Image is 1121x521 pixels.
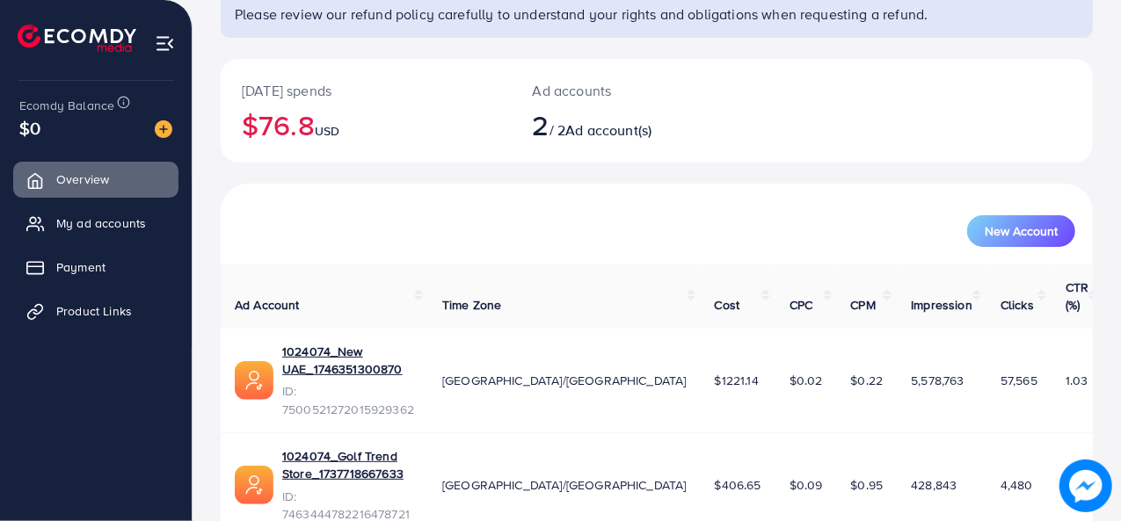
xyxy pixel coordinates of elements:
[13,162,178,197] a: Overview
[1001,372,1037,389] span: 57,565
[13,206,178,241] a: My ad accounts
[242,80,491,101] p: [DATE] spends
[282,382,414,418] span: ID: 7500521272015929362
[242,108,491,141] h2: $76.8
[442,296,501,314] span: Time Zone
[967,215,1075,247] button: New Account
[985,225,1058,237] span: New Account
[533,108,709,141] h2: / 2
[56,258,106,276] span: Payment
[56,302,132,320] span: Product Links
[282,343,414,379] a: 1024074_New UAE_1746351300870
[715,372,759,389] span: $1221.14
[790,476,823,494] span: $0.09
[565,120,651,140] span: Ad account(s)
[911,372,964,389] span: 5,578,763
[19,115,40,141] span: $0
[442,372,687,389] span: [GEOGRAPHIC_DATA]/[GEOGRAPHIC_DATA]
[1066,372,1088,389] span: 1.03
[235,296,300,314] span: Ad Account
[13,250,178,285] a: Payment
[715,476,761,494] span: $406.65
[235,466,273,504] img: ic-ads-acc.e4c84228.svg
[911,296,972,314] span: Impression
[911,476,957,494] span: 428,843
[533,80,709,101] p: Ad accounts
[1059,459,1111,511] img: image
[533,105,550,145] span: 2
[235,4,1082,25] p: Please review our refund policy carefully to understand your rights and obligations when requesti...
[1066,279,1088,314] span: CTR (%)
[56,170,109,188] span: Overview
[851,372,884,389] span: $0.22
[1001,476,1033,494] span: 4,480
[790,372,823,389] span: $0.02
[235,361,273,400] img: ic-ads-acc.e4c84228.svg
[790,296,812,314] span: CPC
[13,293,178,329] a: Product Links
[282,447,414,483] a: 1024074_Golf Trend Store_1737718667633
[1001,296,1034,314] span: Clicks
[56,214,146,232] span: My ad accounts
[18,25,136,52] img: logo
[155,33,175,54] img: menu
[315,122,339,140] span: USD
[19,97,114,114] span: Ecomdy Balance
[851,476,884,494] span: $0.95
[851,296,876,314] span: CPM
[715,296,740,314] span: Cost
[155,120,172,138] img: image
[442,476,687,494] span: [GEOGRAPHIC_DATA]/[GEOGRAPHIC_DATA]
